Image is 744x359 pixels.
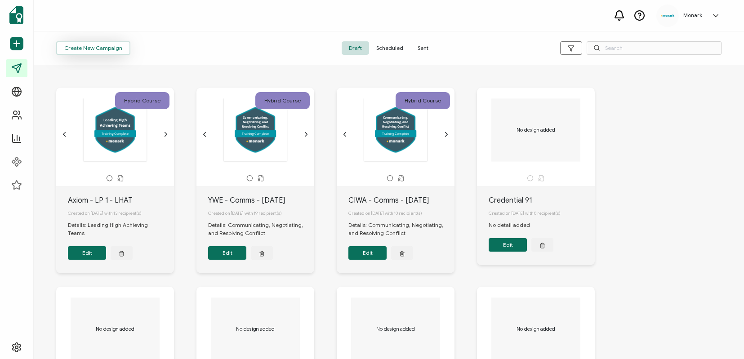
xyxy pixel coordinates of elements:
span: Scheduled [369,41,410,55]
div: Credential 91 [489,195,595,206]
div: Created on [DATE] with 10 recipient(s) [348,206,454,221]
img: sertifier-logomark-colored.svg [9,6,23,24]
span: Draft [342,41,369,55]
button: Create New Campaign [56,41,130,55]
ion-icon: chevron back outline [201,131,208,138]
img: 0563c257-c268-459f-8f5a-943513c310c2.png [661,14,674,17]
div: Created on [DATE] with 0 recipient(s) [489,206,595,221]
ion-icon: chevron forward outline [443,131,450,138]
div: Hybrid Course [115,92,169,109]
div: Details: Communicating, Negotiating, and Resolving Conflict [208,221,314,237]
ion-icon: chevron forward outline [303,131,310,138]
div: Details: Communicating, Negotiating, and Resolving Conflict [348,221,454,237]
div: Axiom - LP 1 - LHAT [68,195,174,206]
button: Edit [348,246,387,260]
div: No detail added [489,221,539,229]
button: Edit [68,246,106,260]
div: Created on [DATE] with 19 recipient(s) [208,206,314,221]
h5: Monark [683,12,702,18]
div: Hybrid Course [396,92,450,109]
button: Edit [208,246,246,260]
span: Sent [410,41,436,55]
iframe: Chat Widget [699,316,744,359]
ion-icon: chevron back outline [341,131,348,138]
div: Details: Leading High Achieving Teams [68,221,174,237]
ion-icon: chevron back outline [61,131,68,138]
span: Create New Campaign [64,45,122,51]
button: Edit [489,238,527,252]
div: Created on [DATE] with 13 recipient(s) [68,206,174,221]
div: YWE - Comms - [DATE] [208,195,314,206]
input: Search [587,41,722,55]
div: Hybrid Course [255,92,310,109]
div: CIWA - Comms - [DATE] [348,195,454,206]
ion-icon: chevron forward outline [162,131,169,138]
